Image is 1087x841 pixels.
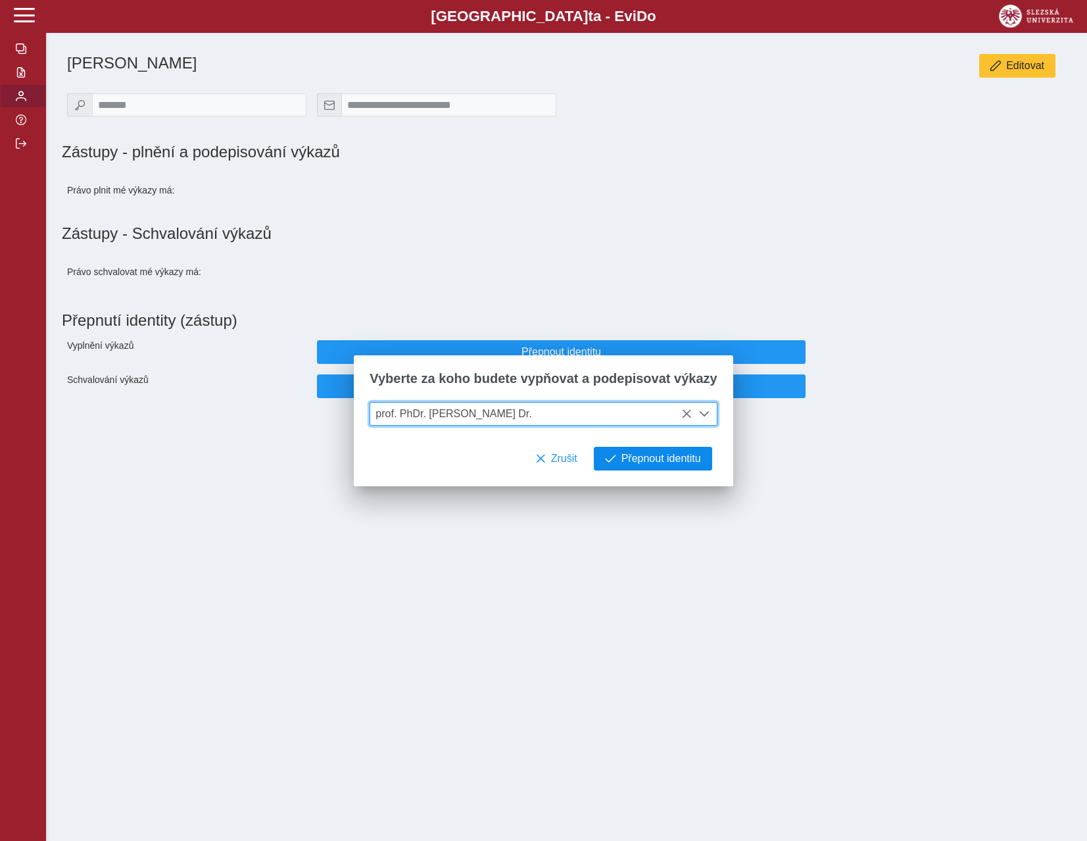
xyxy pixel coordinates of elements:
[594,447,712,471] button: Přepnout identitu
[328,380,795,392] span: Přepnout identitu
[328,346,795,358] span: Přepnout identitu
[621,453,701,465] span: Přepnout identitu
[67,54,723,72] h1: [PERSON_NAME]
[979,54,1055,78] button: Editovat
[647,8,656,24] span: o
[551,453,577,465] span: Zrušit
[588,8,592,24] span: t
[1006,60,1044,72] span: Editovat
[62,253,312,290] div: Právo schvalovat mé výkazy má:
[637,8,647,24] span: D
[317,374,806,398] button: Přepnout identitu
[62,143,723,161] h1: Zástupy - plnění a podepisování výkazů
[62,335,312,369] div: Vyplnění výkazů
[62,224,1071,243] h1: Zástupy - Schvalování výkazů
[370,371,717,386] span: Vyberte za koho budete vypňovat a podepisovat výkazy
[317,340,806,364] button: Přepnout identitu
[39,8,1048,25] b: [GEOGRAPHIC_DATA] a - Evi
[62,369,312,403] div: Schvalování výkazů
[999,5,1073,28] img: logo_web_su.png
[524,447,589,471] button: Zrušit
[62,306,1061,335] h1: Přepnutí identity (zástup)
[62,172,312,209] div: Právo plnit mé výkazy má:
[370,403,692,425] span: prof. PhDr. [PERSON_NAME] Dr.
